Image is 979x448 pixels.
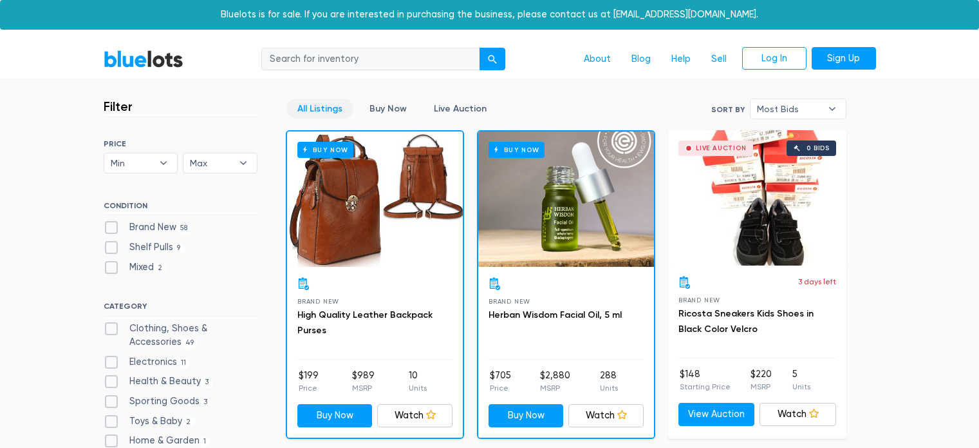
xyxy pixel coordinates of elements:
b: ▾ [230,153,257,173]
a: All Listings [286,99,353,119]
div: Live Auction [696,145,747,151]
a: Live Auction [423,99,498,119]
p: MSRP [352,382,375,394]
input: Search for inventory [261,48,480,71]
p: Price [299,382,319,394]
li: $220 [751,367,772,393]
a: About [573,47,621,72]
span: 3 [200,397,212,407]
label: Home & Garden [104,434,210,448]
a: Live Auction 0 bids [668,130,846,266]
label: Mixed [104,260,167,275]
a: High Quality Leather Backpack Purses [297,309,433,336]
li: $2,880 [540,369,570,394]
label: Brand New [104,220,192,235]
li: $705 [490,369,511,394]
li: 288 [600,369,618,394]
a: Buy Now [287,131,463,267]
p: MSRP [540,382,570,394]
p: Units [409,382,427,394]
label: Shelf Pulls [104,240,185,255]
h6: CONDITION [104,201,257,215]
p: Units [600,382,618,394]
span: Brand New [297,298,339,305]
label: Sporting Goods [104,394,212,409]
span: Brand New [489,298,530,305]
p: Price [490,382,511,394]
li: $148 [680,367,731,393]
p: 3 days left [798,276,836,287]
h6: Buy Now [489,142,545,158]
span: 49 [182,338,198,349]
a: BlueLots [104,50,183,68]
p: MSRP [751,381,772,393]
span: 2 [182,417,195,427]
a: Watch [377,404,452,427]
a: Herban Wisdom Facial Oil, 5 ml [489,309,622,320]
a: View Auction [678,403,755,426]
a: Buy Now [359,99,418,119]
h6: CATEGORY [104,302,257,316]
div: 0 bids [807,145,830,151]
a: Ricosta Sneakers Kids Shoes in Black Color Velcro [678,308,814,335]
span: Most Bids [757,99,821,119]
h6: Buy Now [297,142,353,158]
span: 58 [176,224,192,234]
span: 9 [173,243,185,253]
p: Units [792,381,810,393]
li: 5 [792,367,810,393]
b: ▾ [150,153,177,173]
span: Min [111,153,153,173]
span: 1 [200,437,210,447]
li: $199 [299,369,319,394]
a: Sign Up [812,47,876,70]
li: 10 [409,369,427,394]
label: Toys & Baby [104,414,195,429]
li: $989 [352,369,375,394]
span: 11 [177,358,191,368]
label: Electronics [104,355,191,369]
span: 3 [201,378,213,388]
a: Watch [760,403,836,426]
span: Max [190,153,232,173]
label: Health & Beauty [104,375,213,389]
a: Blog [621,47,661,72]
label: Clothing, Shoes & Accessories [104,322,257,349]
a: Buy Now [297,404,373,427]
p: Starting Price [680,381,731,393]
a: Buy Now [489,404,564,427]
a: Sell [701,47,737,72]
a: Help [661,47,701,72]
h3: Filter [104,99,133,114]
b: ▾ [819,99,846,119]
a: Log In [742,47,807,70]
label: Sort By [711,104,745,115]
span: 2 [154,263,167,273]
a: Watch [568,404,644,427]
h6: PRICE [104,139,257,148]
a: Buy Now [478,131,654,267]
span: Brand New [678,297,720,304]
